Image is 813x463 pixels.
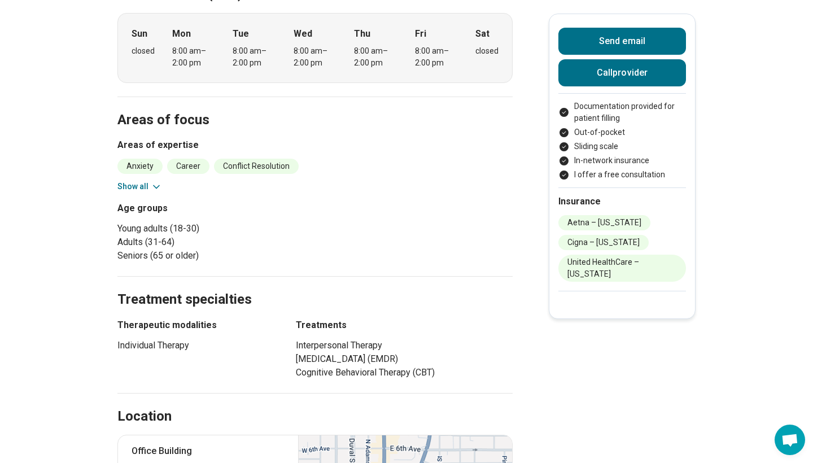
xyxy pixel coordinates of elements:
[415,27,426,41] strong: Fri
[117,84,513,130] h2: Areas of focus
[117,318,276,332] h3: Therapeutic modalities
[117,249,311,263] li: Seniors (65 or older)
[214,159,299,174] li: Conflict Resolution
[558,28,686,55] button: Send email
[117,159,163,174] li: Anxiety
[117,263,513,309] h2: Treatment specialties
[558,101,686,124] li: Documentation provided for patient filling
[117,13,513,83] div: When does the program meet?
[415,45,458,69] div: 8:00 am – 2:00 pm
[354,27,370,41] strong: Thu
[132,27,147,41] strong: Sun
[117,202,311,215] h3: Age groups
[475,27,489,41] strong: Sat
[558,235,649,250] li: Cigna – [US_STATE]
[294,27,312,41] strong: Wed
[354,45,397,69] div: 8:00 am – 2:00 pm
[172,45,216,69] div: 8:00 am – 2:00 pm
[775,425,805,455] a: Open chat
[172,27,191,41] strong: Mon
[132,45,155,57] div: closed
[296,366,513,379] li: Cognitive Behavioral Therapy (CBT)
[558,215,650,230] li: Aetna – [US_STATE]
[558,155,686,167] li: In-network insurance
[558,101,686,181] ul: Payment options
[558,126,686,138] li: Out-of-pocket
[117,407,172,426] h2: Location
[558,59,686,86] button: Callprovider
[117,138,513,152] h3: Areas of expertise
[132,444,285,458] p: Office Building
[558,255,686,282] li: United HealthCare – [US_STATE]
[233,27,249,41] strong: Tue
[296,318,513,332] h3: Treatments
[296,339,513,352] li: Interpersonal Therapy
[233,45,276,69] div: 8:00 am – 2:00 pm
[117,339,276,352] li: Individual Therapy
[475,45,499,57] div: closed
[296,352,513,366] li: [MEDICAL_DATA] (EMDR)
[167,159,209,174] li: Career
[117,222,311,235] li: Young adults (18-30)
[558,195,686,208] h2: Insurance
[294,45,337,69] div: 8:00 am – 2:00 pm
[117,181,162,193] button: Show all
[117,235,311,249] li: Adults (31-64)
[558,141,686,152] li: Sliding scale
[558,169,686,181] li: I offer a free consultation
